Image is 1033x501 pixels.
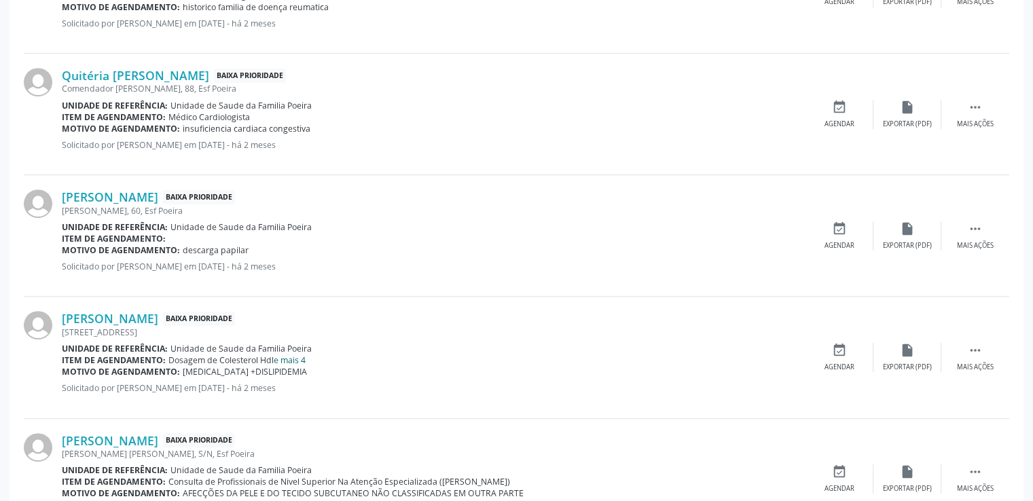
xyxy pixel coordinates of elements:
span: Baixa Prioridade [163,433,235,447]
i: insert_drive_file [900,343,915,358]
i:  [968,464,983,479]
div: Agendar [824,363,854,372]
a: [PERSON_NAME] [62,311,158,326]
b: Item de agendamento: [62,476,166,487]
span: Unidade de Saude da Familia Poeira [170,100,312,111]
div: Exportar (PDF) [883,241,932,250]
span: Baixa Prioridade [163,312,235,326]
span: Unidade de Saude da Familia Poeira [170,464,312,476]
a: e mais 4 [274,354,306,366]
div: Agendar [824,119,854,129]
i: insert_drive_file [900,221,915,236]
div: Mais ações [957,363,994,372]
b: Motivo de agendamento: [62,1,180,13]
b: Item de agendamento: [62,354,166,366]
span: Dosagem de Colesterol Hdl [168,354,306,366]
b: Motivo de agendamento: [62,366,180,377]
p: Solicitado por [PERSON_NAME] em [DATE] - há 2 meses [62,261,805,272]
i:  [968,221,983,236]
img: img [24,68,52,96]
i: event_available [832,100,847,115]
span: historico familia de doença reumatica [183,1,329,13]
b: Unidade de referência: [62,221,168,233]
div: Exportar (PDF) [883,119,932,129]
p: Solicitado por [PERSON_NAME] em [DATE] - há 2 meses [62,382,805,394]
b: Unidade de referência: [62,343,168,354]
span: Baixa Prioridade [163,190,235,204]
span: insuficiencia cardiaca congestiva [183,123,310,134]
b: Item de agendamento: [62,233,166,244]
b: Unidade de referência: [62,100,168,111]
i: insert_drive_file [900,100,915,115]
b: Motivo de agendamento: [62,244,180,256]
div: Exportar (PDF) [883,484,932,494]
i: event_available [832,464,847,479]
div: Mais ações [957,241,994,250]
b: Unidade de referência: [62,464,168,476]
b: Motivo de agendamento: [62,487,180,499]
p: Solicitado por [PERSON_NAME] em [DATE] - há 2 meses [62,18,805,29]
span: Médico Cardiologista [168,111,250,123]
div: Comendador [PERSON_NAME], 88, Esf Poeira [62,83,805,94]
p: Solicitado por [PERSON_NAME] em [DATE] - há 2 meses [62,139,805,151]
div: [PERSON_NAME] [PERSON_NAME], S/N, Esf Poeira [62,448,805,460]
img: img [24,433,52,462]
a: Quitéria [PERSON_NAME] [62,68,209,83]
div: [PERSON_NAME], 60, Esf Poeira [62,205,805,217]
span: Unidade de Saude da Familia Poeira [170,221,312,233]
i:  [968,343,983,358]
span: Consulta de Profissionais de Nivel Superior Na Atenção Especializada ([PERSON_NAME]) [168,476,510,487]
img: img [24,189,52,218]
b: Motivo de agendamento: [62,123,180,134]
i: event_available [832,221,847,236]
div: Agendar [824,241,854,250]
div: Exportar (PDF) [883,363,932,372]
i:  [968,100,983,115]
div: Mais ações [957,119,994,129]
a: [PERSON_NAME] [62,433,158,448]
div: [STREET_ADDRESS] [62,327,805,338]
span: [MEDICAL_DATA] +DISLIPIDEMIA [183,366,307,377]
span: Baixa Prioridade [214,69,286,83]
i: event_available [832,343,847,358]
a: [PERSON_NAME] [62,189,158,204]
span: descarga papilar [183,244,249,256]
span: Unidade de Saude da Familia Poeira [170,343,312,354]
i: insert_drive_file [900,464,915,479]
div: Agendar [824,484,854,494]
div: Mais ações [957,484,994,494]
span: AFECÇÕES DA PELE E DO TECIDO SUBCUTANEO NÃO CLASSIFICADAS EM OUTRA PARTE [183,487,524,499]
img: img [24,311,52,339]
b: Item de agendamento: [62,111,166,123]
